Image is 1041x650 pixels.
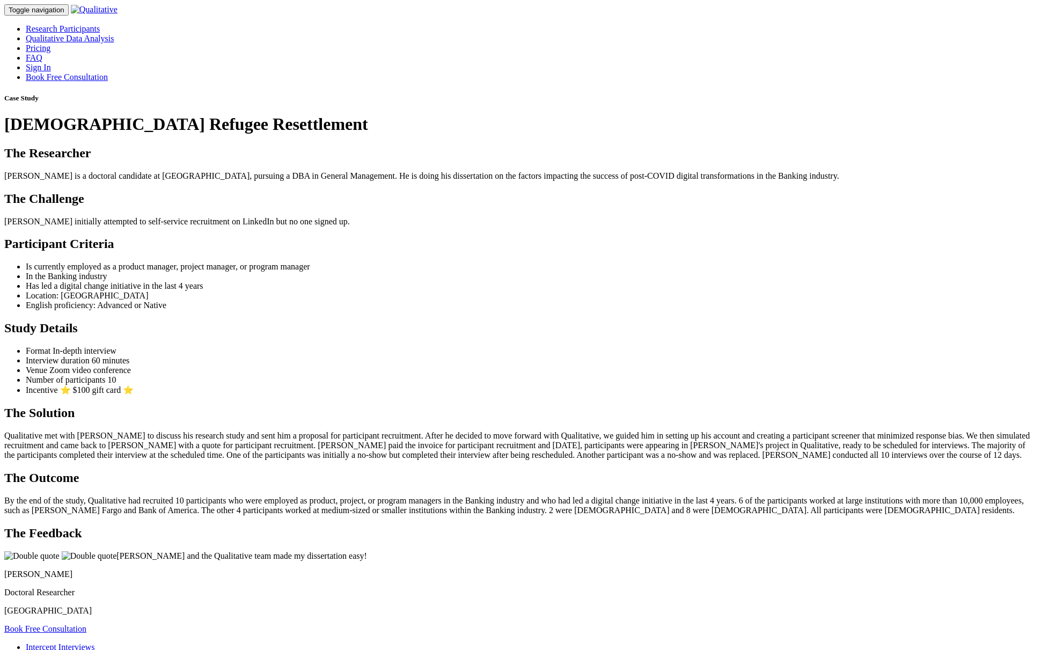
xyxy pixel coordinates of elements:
a: Sign In [26,63,51,72]
p: [GEOGRAPHIC_DATA] [4,606,1037,616]
h2: The Researcher [4,146,1037,160]
a: FAQ [26,53,42,62]
h1: [DEMOGRAPHIC_DATA] Refugee Resettlement [4,114,1037,134]
h2: The Outcome [4,471,1037,485]
a: Pricing [26,43,50,53]
p: Doctoral Researcher [4,588,1037,597]
p: By the end of the study, Qualitative had recruited 10 participants who were employed as product, ... [4,496,1037,515]
h2: Study Details [4,321,1037,335]
img: Double quote [4,551,60,561]
a: Research Participants [26,24,100,33]
h2: The Challenge [4,192,1037,206]
h2: The Feedback [4,526,1037,541]
span: Number of participants [26,375,105,384]
span: 10 [107,375,116,384]
span: Zoom video conference [49,366,131,375]
li: Has led a digital change initiative in the last 4 years [26,281,1037,291]
span: Format [26,346,50,355]
span: Interview duration [26,356,90,365]
a: Qualitative Data Analysis [26,34,114,43]
iframe: Chat Widget [987,598,1041,650]
li: English proficiency: Advanced or Native [26,301,1037,310]
li: In the Banking industry [26,272,1037,281]
li: Is currently employed as a product manager, project manager, or program manager [26,262,1037,272]
span: Venue [26,366,47,375]
button: Toggle navigation [4,4,69,16]
a: Book Free Consultation [26,72,108,82]
h2: Participant Criteria [4,237,1037,251]
img: Qualitative [71,5,118,14]
h2: The Solution [4,406,1037,420]
p: [PERSON_NAME] [4,569,1037,579]
img: Double quote [62,551,117,561]
span: ⭐ $100 gift card ⭐ [60,385,134,395]
span: Incentive [26,385,58,395]
p: [PERSON_NAME] is a doctoral candidate at [GEOGRAPHIC_DATA], pursuing a DBA in General Management.... [4,171,1037,181]
span: In-depth interview [53,346,116,355]
a: Book Free Consultation [4,624,86,633]
h5: Case Study [4,94,1037,103]
span: 60 minutes [92,356,130,365]
p: [PERSON_NAME] initially attempted to self-service recruitment on LinkedIn but no one signed up. [4,217,1037,227]
li: Location: [GEOGRAPHIC_DATA] [26,291,1037,301]
p: [PERSON_NAME] and the Qualitative team made my dissertation easy! [4,551,1037,561]
p: Qualitative met with [PERSON_NAME] to discuss his research study and sent him a proposal for part... [4,431,1037,460]
span: Toggle navigation [9,6,64,14]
